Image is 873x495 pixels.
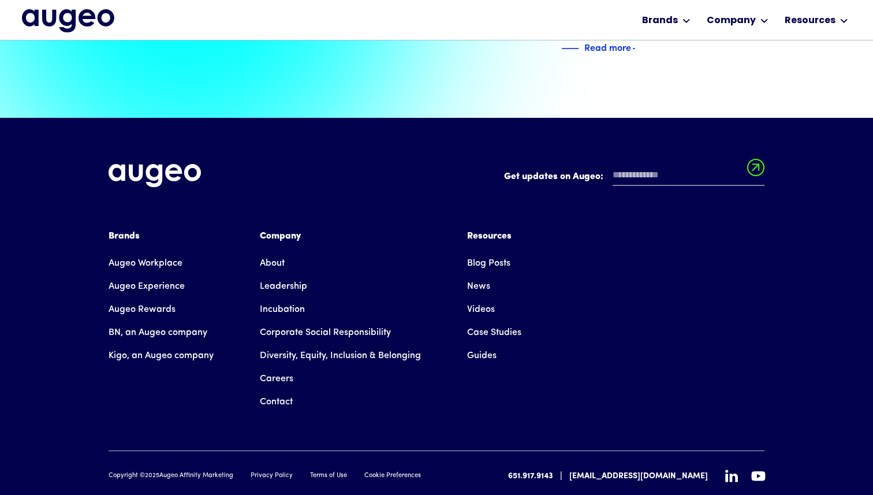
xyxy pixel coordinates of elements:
div: Read more [584,40,631,54]
a: Incubation [260,298,305,321]
div: Resources [467,229,521,243]
input: Submit [747,159,764,183]
a: Augeo Workplace [109,252,182,275]
div: Company [260,229,421,243]
a: home [22,9,114,34]
div: Copyright © Augeo Affinity Marketing [109,471,233,481]
img: Augeo's full logo in white. [109,164,201,188]
div: Brands [109,229,214,243]
a: Videos [467,298,495,321]
a: Terms of Use [310,471,347,481]
a: Privacy Policy [251,471,293,481]
a: Cookie Preferences [364,471,421,481]
div: Brands [642,14,678,28]
a: Corporate Social Responsibility [260,321,391,344]
div: Company [707,14,756,28]
div: | [560,470,562,483]
img: Blue text arrow [632,42,650,55]
div: Resources [785,14,835,28]
a: Augeo Experience [109,275,185,298]
a: Case Studies [467,321,521,344]
a: 651.917.9143 [508,470,553,482]
a: About [260,252,285,275]
a: Augeo Rewards [109,298,176,321]
a: Blog Posts [467,252,510,275]
label: Get updates on Augeo: [504,170,603,184]
a: News [467,275,490,298]
a: Guides [467,344,497,367]
span: 2025 [145,472,159,479]
a: Careers [260,367,293,390]
img: Blue decorative line [561,42,579,55]
a: Diversity, Equity, Inclusion & Belonging [260,344,421,367]
form: Email Form [504,164,764,192]
a: [EMAIL_ADDRESS][DOMAIN_NAME] [569,470,708,482]
a: Contact [260,390,293,414]
a: Leadership [260,275,307,298]
a: BN, an Augeo company [109,321,207,344]
a: Kigo, an Augeo company [109,344,214,367]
